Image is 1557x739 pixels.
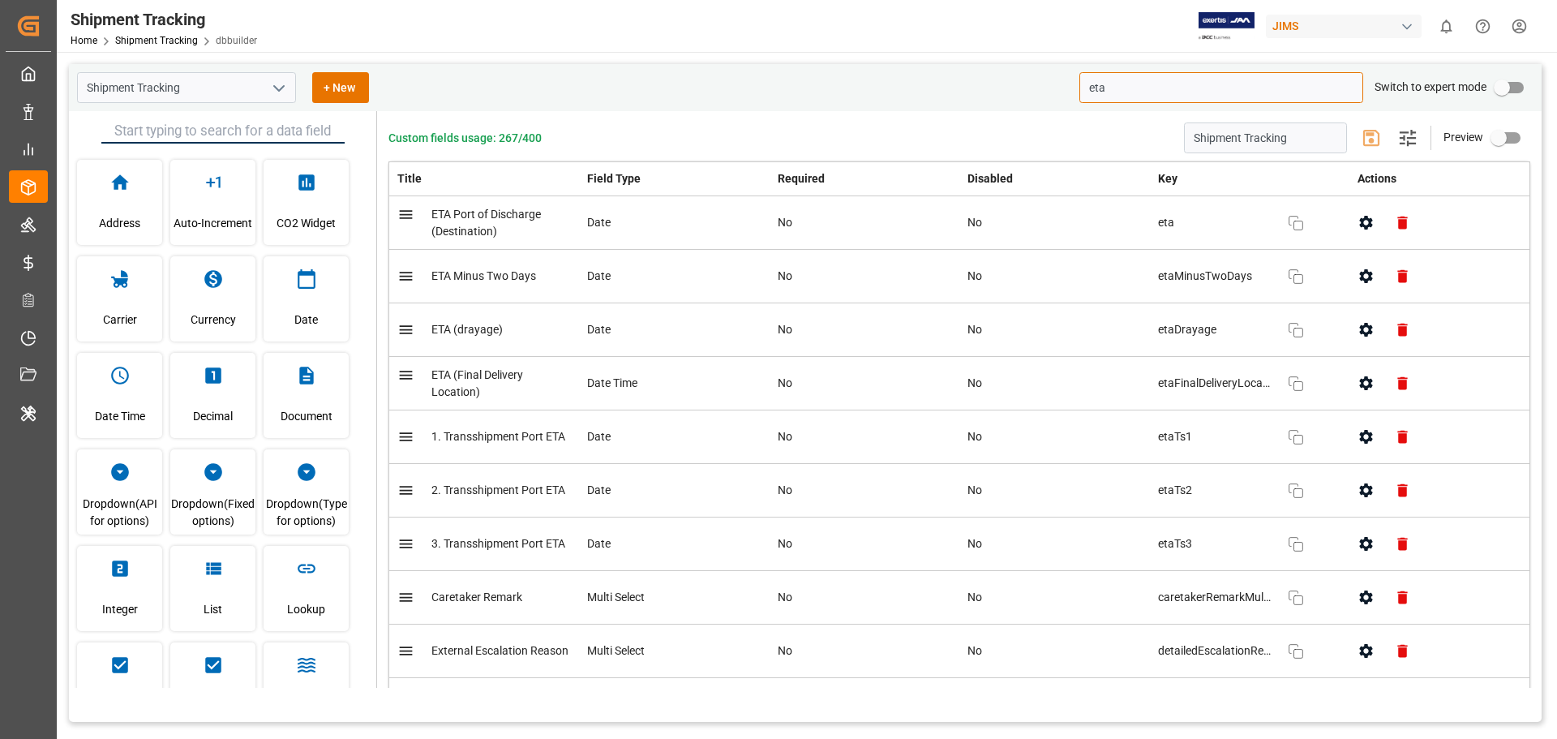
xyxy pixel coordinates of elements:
input: Enter schema title [1184,122,1347,153]
input: Type to search/select [77,72,296,103]
a: Shipment Tracking [115,35,198,46]
span: Dropdown(API for options) [77,491,162,535]
div: Date [587,428,761,445]
span: ETA Port of Discharge (Destination) [431,208,541,238]
span: etaMinusTwoDays [1158,268,1272,285]
th: Key [1150,162,1340,195]
tr: ETA (Final Delivery Location)Date TimeNoNoetaFinalDeliveryLocation [389,357,1530,410]
td: No [770,464,960,518]
span: etaTs2 [1158,482,1272,499]
tr: ETA Port of Discharge (Destination)DateNoNoeta [389,196,1530,250]
th: Actions [1340,162,1530,196]
span: CO2 Widget [277,201,336,245]
span: Port [295,684,317,728]
td: No [770,410,960,464]
th: Disabled [959,162,1150,196]
td: No [770,196,960,250]
span: Date [294,298,318,342]
div: Date [587,214,761,231]
div: Date [587,268,761,285]
div: JIMS [1266,15,1422,38]
tr: External Escalation ReasonMulti SelectNoNodetailedEscalationReason [389,625,1530,678]
span: detailedEscalationReason [1158,642,1272,660]
span: etaTs3 [1158,535,1272,552]
span: Multi Select [91,684,148,728]
div: Multi Select [587,589,761,606]
td: No [959,464,1150,518]
span: Document [281,394,332,438]
td: No [959,625,1150,678]
div: Shipment Tracking [71,7,257,32]
img: Exertis%20JAM%20-%20Email%20Logo.jpg_1722504956.jpg [1199,12,1255,41]
span: External Escalation Reason [431,644,568,657]
td: No [770,250,960,303]
span: Date Time [95,394,145,438]
span: Preview [1443,131,1483,144]
tr: ETA Minus Two DaysDateNoNoetaMinusTwoDays [389,250,1530,303]
span: ETA (drayage) [431,323,503,336]
span: etaTs1 [1158,428,1272,445]
a: Home [71,35,97,46]
span: Lookup [287,587,325,631]
button: + New [312,72,369,103]
td: No [959,357,1150,410]
span: Carrier [103,298,137,342]
span: Dropdown(Fixed options) [170,491,255,535]
span: Caretaker Remark [431,591,522,604]
div: Date Time [587,375,761,392]
tr: 3. Transshipment Port ETADateNoNoetaTs3 [389,518,1530,571]
tr: 2. Transshipment Port ETADateNoNoetaTs2 [389,464,1530,518]
button: show 0 new notifications [1428,8,1465,45]
td: No [959,410,1150,464]
span: Multi Select(API for options) [170,684,255,728]
span: Currency [191,298,236,342]
tr: MainCarriage Carbon dioxide tank to wheelDecimalNoNomaincarriageCarbonDioxideTankToWheel [389,678,1530,732]
td: No [770,303,960,357]
td: No [959,196,1150,250]
td: No [770,518,960,571]
td: No [770,678,960,732]
span: Switch to expert mode [1375,80,1486,93]
span: Auto-Increment [174,201,252,245]
th: Title [389,162,580,196]
button: open menu [266,75,290,101]
div: Date [587,482,761,499]
span: Address [99,201,140,245]
tr: 1. Transshipment Port ETADateNoNoetaTs1 [389,410,1530,464]
td: No [770,357,960,410]
tr: Caretaker RemarkMulti SelectNoNocaretakerRemarkMultiselect [389,571,1530,625]
span: Custom fields usage: 267/400 [388,130,542,147]
input: Start typing to search for a data field [101,119,345,144]
button: Help Center [1465,8,1501,45]
span: caretakerRemarkMultiselect [1158,589,1272,606]
span: eta [1158,214,1272,231]
div: Date [587,321,761,338]
td: No [959,518,1150,571]
span: ETA Minus Two Days [431,269,536,282]
td: No [770,625,960,678]
span: etaFinalDeliveryLocation [1158,375,1272,392]
input: Search for key/title [1079,72,1363,103]
button: JIMS [1266,11,1428,41]
tr: ETA (drayage)DateNoNoetaDrayage [389,303,1530,357]
td: No [959,678,1150,732]
span: Integer [102,587,138,631]
th: Field Type [579,162,770,196]
td: No [770,571,960,625]
th: Required [770,162,960,196]
td: No [959,571,1150,625]
span: Decimal [193,394,233,438]
span: ETA (Final Delivery Location) [431,368,523,398]
span: etaDrayage [1158,321,1272,338]
span: 3. Transshipment Port ETA [431,537,565,550]
span: 1. Transshipment Port ETA [431,430,565,443]
div: Date [587,535,761,552]
div: Multi Select [587,642,761,660]
td: No [959,250,1150,303]
span: 2. Transshipment Port ETA [431,483,565,496]
span: List [204,587,222,631]
span: Dropdown(Type for options) [264,491,349,535]
td: No [959,303,1150,357]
